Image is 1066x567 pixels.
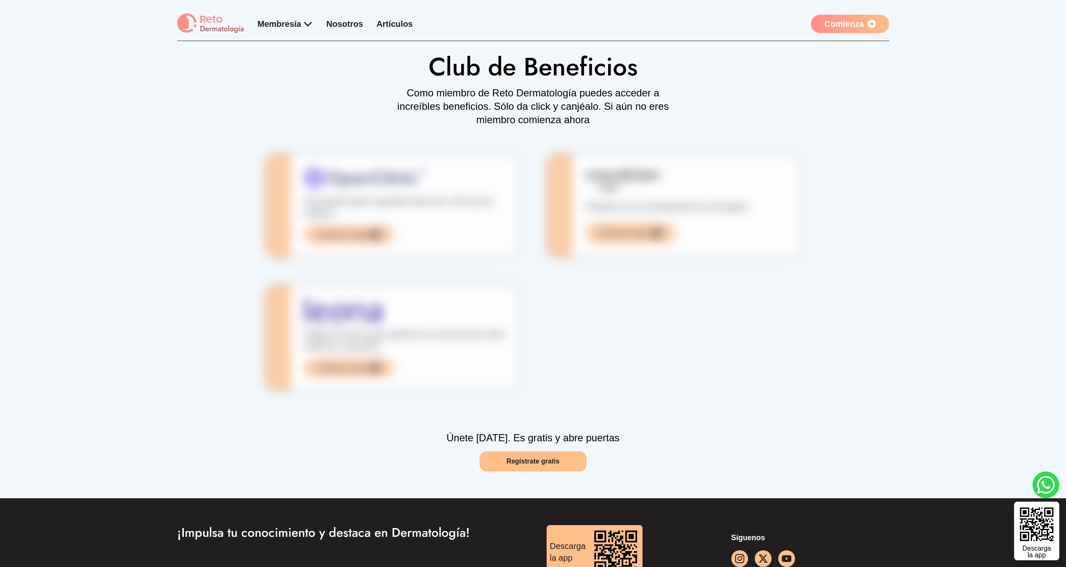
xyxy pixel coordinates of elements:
[1022,545,1051,559] div: Descarga la app
[480,451,586,471] a: Regístrate gratis
[1032,471,1059,498] a: whatsapp button
[731,532,889,544] p: Síguenos
[755,550,772,567] a: facebook button
[377,19,413,28] a: Artículos
[177,13,244,34] img: logo Reto dermatología
[326,19,363,28] a: Nosotros
[547,537,589,567] div: Descarga la app
[778,550,795,567] a: youtube icon
[811,15,889,33] a: Comienza
[258,18,313,30] div: Membresía
[731,550,748,567] a: instagram button
[392,86,674,127] p: Como miembro de Reto Dermatología puedes acceder a increíbles beneficios. Sólo da click y canjéal...
[177,41,889,80] h1: Club de Beneficios
[3,431,1063,445] p: Únete [DATE]. Es gratis y abre puertas
[177,525,520,540] h3: ¡Impulsa tu conocimiento y destaca en Dermatología!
